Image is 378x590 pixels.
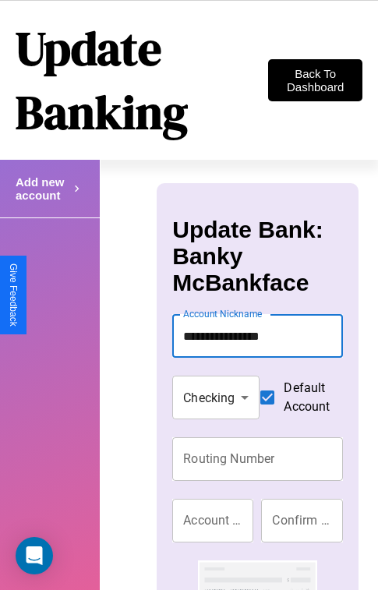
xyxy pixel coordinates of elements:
span: Default Account [284,379,330,416]
label: Account Nickname [183,307,263,320]
div: Checking [172,376,260,419]
h1: Update Banking [16,16,268,144]
div: Give Feedback [8,263,19,327]
h4: Add new account [16,175,70,202]
button: Back To Dashboard [268,59,362,101]
h3: Update Bank: Banky McBankface [172,217,342,296]
div: Open Intercom Messenger [16,537,53,574]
